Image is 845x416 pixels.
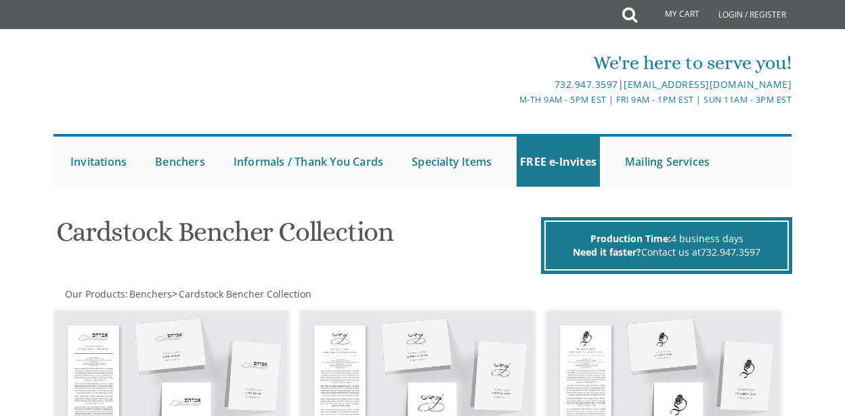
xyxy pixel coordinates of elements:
[56,217,538,257] h1: Cardstock Bencher Collection
[300,76,792,93] div: |
[300,93,792,107] div: M-Th 9am - 5pm EST | Fri 9am - 1pm EST | Sun 11am - 3pm EST
[590,232,671,245] span: Production Time:
[701,246,760,258] a: 732.947.3597
[128,287,172,300] a: Benchers
[408,137,495,187] a: Specialty Items
[555,78,618,91] a: 732.947.3597
[573,246,641,258] span: Need it faster?
[544,221,789,271] div: 4 business days Contact us at
[624,78,792,91] a: [EMAIL_ADDRESS][DOMAIN_NAME]
[177,287,311,300] a: Cardstock Bencher Collection
[67,137,130,187] a: Invitations
[172,287,311,300] span: >
[53,287,422,301] div: :
[636,1,709,28] a: My Cart
[230,137,387,187] a: Informals / Thank You Cards
[622,137,713,187] a: Mailing Services
[152,137,209,187] a: Benchers
[517,137,600,187] a: FREE e-Invites
[179,287,311,300] span: Cardstock Bencher Collection
[129,287,172,300] span: Benchers
[300,49,792,76] div: We're here to serve you!
[64,287,125,300] a: Our Products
